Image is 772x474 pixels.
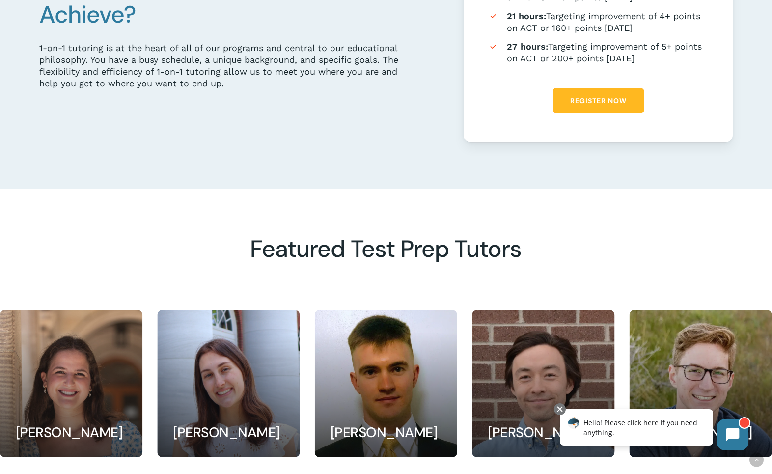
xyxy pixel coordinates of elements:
[550,401,758,460] iframe: Chatbot
[158,235,615,263] h2: Featured Test Prep Tutors
[488,41,708,64] li: Targeting improvement of 5+ points on ACT or 200+ points [DATE]
[553,88,644,113] a: Register Now
[507,11,546,21] strong: 21 hours:
[570,96,627,106] span: Register Now
[507,41,548,52] strong: 27 hours:
[488,10,708,33] li: Targeting improvement of 4+ points on ACT or 160+ points [DATE]
[39,42,419,89] div: 1-on-1 tutoring is at the heart of all of our programs and central to our educational philosophy....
